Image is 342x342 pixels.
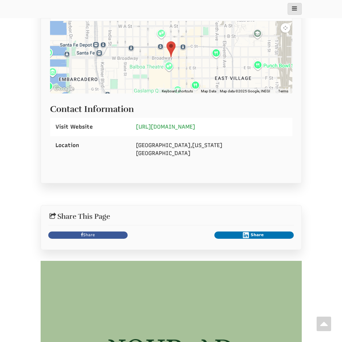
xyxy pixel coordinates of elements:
img: Google [52,84,76,93]
span: [GEOGRAPHIC_DATA] [136,142,190,149]
a: Open this area in Google Maps (opens a new window) [52,84,76,93]
div: , [GEOGRAPHIC_DATA] [131,136,292,163]
button: Map Data [201,89,216,94]
button: Share [214,232,294,239]
span: Map data ©2025 Google, INEGI [220,89,270,94]
div: Visit Website [50,118,131,136]
h2: Contact Information [50,101,292,114]
a: [URL][DOMAIN_NAME] [136,124,195,130]
iframe: X Post Button [131,232,211,239]
a: Terms (opens in new tab) [278,89,288,94]
button: Map camera controls [281,23,290,33]
span: [US_STATE] [192,142,222,149]
a: Share [48,232,128,239]
button: main_menu [288,3,302,15]
div: Location [50,136,131,155]
button: Keyboard shortcuts [162,89,193,94]
h2: Share This Page [48,213,294,221]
